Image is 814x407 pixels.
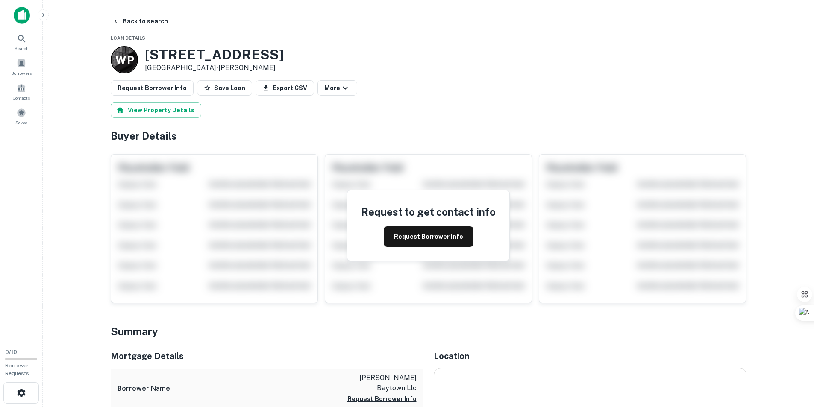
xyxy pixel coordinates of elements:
button: Request Borrower Info [384,226,473,247]
a: Saved [3,105,40,128]
span: Search [15,45,29,52]
img: capitalize-icon.png [14,7,30,24]
h3: [STREET_ADDRESS] [145,47,284,63]
h5: Mortgage Details [111,350,423,363]
span: Saved [15,119,28,126]
span: 0 / 10 [5,349,17,355]
a: Search [3,30,40,53]
h5: Location [434,350,746,363]
p: [GEOGRAPHIC_DATA] • [145,63,284,73]
button: Export CSV [256,80,314,96]
span: Loan Details [111,35,145,41]
a: [PERSON_NAME] [218,64,276,72]
span: Borrowers [11,70,32,76]
a: Contacts [3,80,40,103]
h4: Summary [111,324,746,339]
h6: Borrower Name [118,384,170,394]
button: View Property Details [111,102,201,118]
h4: Buyer Details [111,128,746,143]
button: Request Borrower Info [347,394,417,404]
button: Back to search [109,14,171,29]
a: Borrowers [3,55,40,78]
button: More [317,80,357,96]
span: Borrower Requests [5,363,29,376]
p: W P [115,52,133,68]
span: Contacts [13,94,30,101]
h4: Request to get contact info [361,204,496,220]
iframe: Chat Widget [771,339,814,380]
button: Request Borrower Info [111,80,194,96]
p: [PERSON_NAME] baytown llc [340,373,417,393]
button: Save Loan [197,80,252,96]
